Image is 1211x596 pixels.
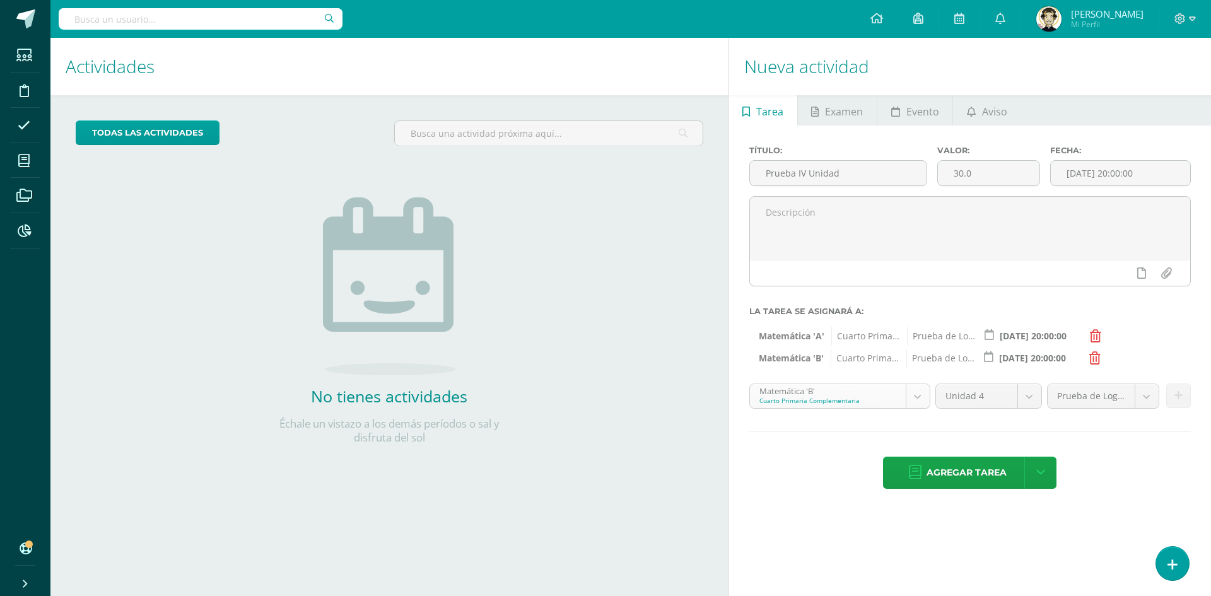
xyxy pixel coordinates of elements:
img: no_activities.png [323,197,455,375]
h1: Actividades [66,38,713,95]
span: Aviso [982,96,1007,127]
span: Cuarto Primaria Complementaria [831,327,900,346]
label: Fecha: [1050,146,1191,155]
div: Cuarto Primaria Complementaria [759,396,896,405]
span: [PERSON_NAME] [1071,8,1144,20]
a: Examen [798,95,877,126]
img: cec87810e7b0876db6346626e4ad5e30.png [1036,6,1062,32]
span: Prueba de Logro (30.0%) [1057,384,1125,408]
span: Matemática 'A' [759,327,824,346]
h1: Nueva actividad [744,38,1196,95]
a: Evento [877,95,952,126]
h2: No tienes actividades [263,385,515,407]
a: Tarea [729,95,797,126]
span: Prueba de Logro (30.0%) [907,327,976,346]
a: Prueba de Logro (30.0%) [1048,384,1159,408]
a: todas las Actividades [76,120,219,145]
span: Unidad 4 [945,384,1008,408]
p: Échale un vistazo a los demás períodos o sal y disfruta del sol [263,417,515,445]
div: Matemática 'B' [759,384,896,396]
span: Examen [825,96,863,127]
input: Busca una actividad próxima aquí... [395,121,702,146]
a: Aviso [953,95,1021,126]
label: Título: [749,146,927,155]
input: Título [750,161,927,185]
input: Fecha de entrega [1051,161,1190,185]
span: Matemática 'B' [759,349,824,368]
input: Busca un usuario... [59,8,342,30]
span: Cuarto Primaria Complementaria [831,349,899,368]
input: Puntos máximos [938,161,1039,185]
a: Matemática 'B'Cuarto Primaria Complementaria [750,384,930,408]
span: Evento [906,96,939,127]
label: La tarea se asignará a: [749,307,1191,316]
label: Valor: [937,146,1040,155]
span: Prueba de Logro (30.0%) [906,349,975,368]
span: Mi Perfil [1071,19,1144,30]
span: Tarea [756,96,783,127]
a: Unidad 4 [936,384,1041,408]
span: Agregar tarea [927,457,1007,488]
